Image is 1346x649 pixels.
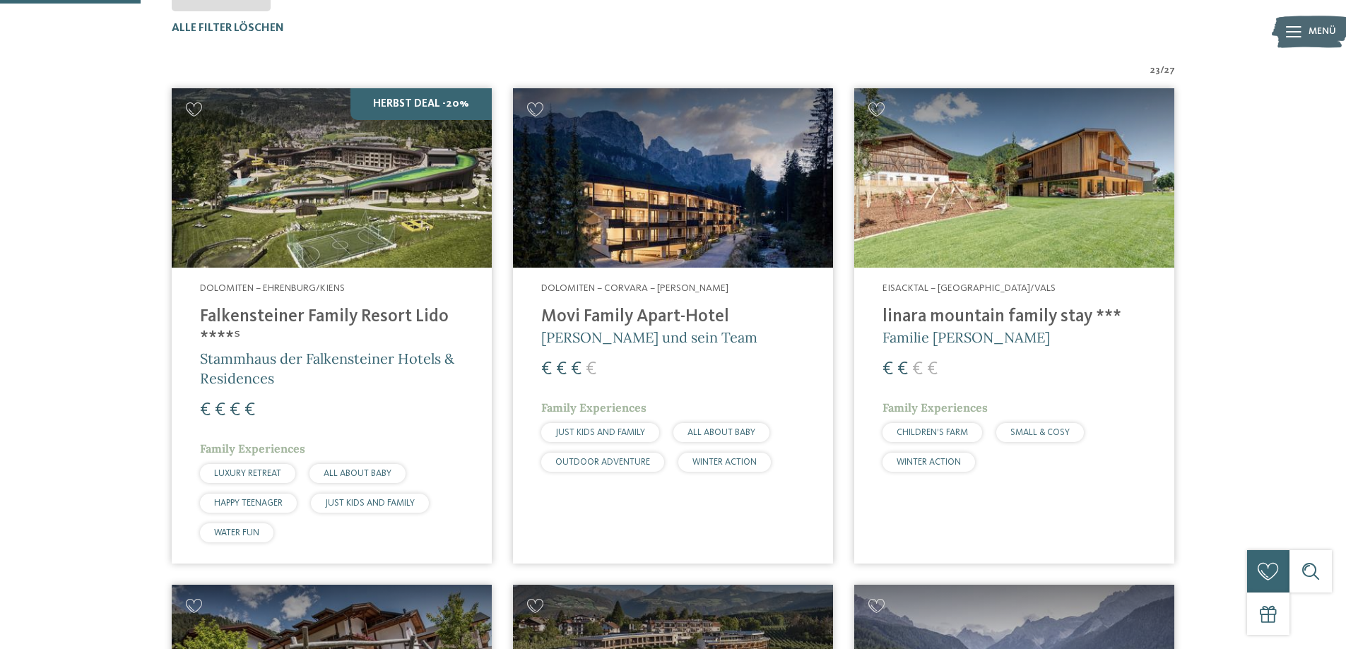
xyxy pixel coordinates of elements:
[172,23,284,34] span: Alle Filter löschen
[200,306,464,349] h4: Falkensteiner Family Resort Lido ****ˢ
[200,283,345,293] span: Dolomiten – Ehrenburg/Kiens
[912,360,923,379] span: €
[541,328,757,346] span: [PERSON_NAME] und sein Team
[854,88,1174,564] a: Familienhotels gesucht? Hier findet ihr die besten! Eisacktal – [GEOGRAPHIC_DATA]/Vals linara mou...
[882,283,1056,293] span: Eisacktal – [GEOGRAPHIC_DATA]/Vals
[541,306,805,328] h4: Movi Family Apart-Hotel
[513,88,833,564] a: Familienhotels gesucht? Hier findet ihr die besten! Dolomiten – Corvara – [PERSON_NAME] Movi Fami...
[541,400,647,415] span: Family Experiences
[897,458,961,467] span: WINTER ACTION
[324,469,391,478] span: ALL ABOUT BABY
[172,88,492,564] a: Familienhotels gesucht? Hier findet ihr die besten! Herbst Deal -20% Dolomiten – Ehrenburg/Kiens ...
[200,350,454,387] span: Stammhaus der Falkensteiner Hotels & Residences
[1150,64,1160,78] span: 23
[555,428,645,437] span: JUST KIDS AND FAMILY
[854,88,1174,268] img: Familienhotels gesucht? Hier findet ihr die besten!
[214,469,281,478] span: LUXURY RETREAT
[215,401,225,419] span: €
[200,401,211,419] span: €
[325,499,415,508] span: JUST KIDS AND FAMILY
[556,360,567,379] span: €
[882,328,1050,346] span: Familie [PERSON_NAME]
[586,360,596,379] span: €
[555,458,650,467] span: OUTDOOR ADVENTURE
[897,428,968,437] span: CHILDREN’S FARM
[214,499,283,508] span: HAPPY TEENAGER
[882,306,1146,328] h4: linara mountain family stay ***
[692,458,757,467] span: WINTER ACTION
[172,88,492,268] img: Familienhotels gesucht? Hier findet ihr die besten!
[687,428,755,437] span: ALL ABOUT BABY
[244,401,255,419] span: €
[214,528,259,537] span: WATER FUN
[200,441,305,456] span: Family Experiences
[230,401,240,419] span: €
[882,400,988,415] span: Family Experiences
[897,360,908,379] span: €
[882,360,893,379] span: €
[1164,64,1175,78] span: 27
[541,283,728,293] span: Dolomiten – Corvara – [PERSON_NAME]
[513,88,833,268] img: Familienhotels gesucht? Hier findet ihr die besten!
[1160,64,1164,78] span: /
[571,360,582,379] span: €
[1010,428,1070,437] span: SMALL & COSY
[927,360,938,379] span: €
[541,360,552,379] span: €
